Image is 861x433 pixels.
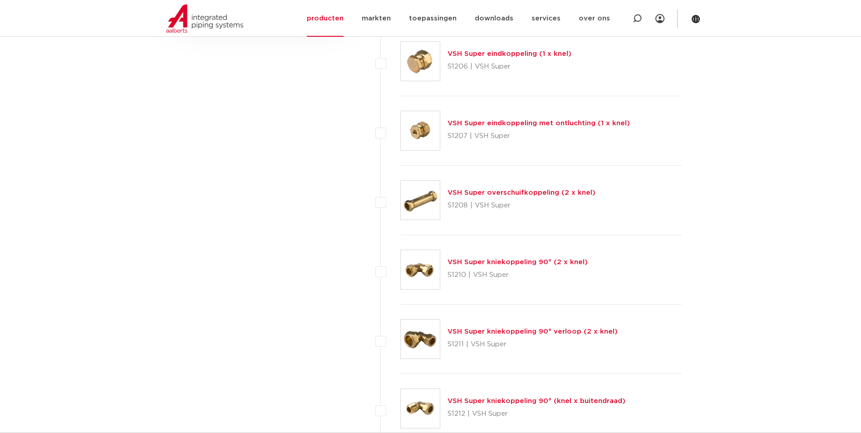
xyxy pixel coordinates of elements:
[448,50,571,57] a: VSH Super eindkoppeling (1 x knel)
[448,59,571,74] p: S1206 | VSH Super
[448,268,588,282] p: S1210 | VSH Super
[448,407,625,421] p: S1212 | VSH Super
[401,111,440,150] img: Thumbnail for VSH Super eindkoppeling met ontluchting (1 x knel)
[401,42,440,81] img: Thumbnail for VSH Super eindkoppeling (1 x knel)
[401,250,440,289] img: Thumbnail for VSH Super kniekoppeling 90° (2 x knel)
[448,189,595,196] a: VSH Super overschuifkoppeling (2 x knel)
[448,259,588,266] a: VSH Super kniekoppeling 90° (2 x knel)
[401,320,440,359] img: Thumbnail for VSH Super kniekoppeling 90° verloop (2 x knel)
[401,389,440,428] img: Thumbnail for VSH Super kniekoppeling 90° (knel x buitendraad)
[448,328,618,335] a: VSH Super kniekoppeling 90° verloop (2 x knel)
[448,120,630,127] a: VSH Super eindkoppeling met ontluchting (1 x knel)
[401,181,440,220] img: Thumbnail for VSH Super overschuifkoppeling (2 x knel)
[448,129,630,143] p: S1207 | VSH Super
[448,337,618,352] p: S1211 | VSH Super
[448,398,625,404] a: VSH Super kniekoppeling 90° (knel x buitendraad)
[448,198,595,213] p: S1208 | VSH Super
